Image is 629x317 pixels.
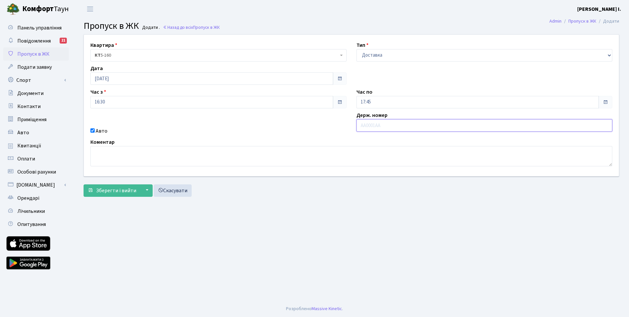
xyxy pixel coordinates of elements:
a: Квитанції [3,139,69,152]
div: Розроблено . [286,305,343,312]
button: Переключити навігацію [82,4,98,14]
a: [PERSON_NAME] І. [577,5,621,13]
div: 21 [60,38,67,44]
label: Час по [356,88,372,96]
a: Лічильники [3,205,69,218]
span: Квитанції [17,142,41,149]
span: Лічильники [17,208,45,215]
a: Massive Kinetic [312,305,342,312]
a: Документи [3,87,69,100]
span: Авто [17,129,29,136]
a: [DOMAIN_NAME] [3,178,69,192]
label: Дата [90,65,103,72]
a: Пропуск в ЖК [568,18,596,25]
span: Подати заявку [17,64,52,71]
a: Авто [3,126,69,139]
span: Контакти [17,103,41,110]
span: Панель управління [17,24,62,31]
span: Приміщення [17,116,47,123]
label: Час з [90,88,106,96]
a: Повідомлення21 [3,34,69,47]
a: Орендарі [3,192,69,205]
span: Орендарі [17,195,39,202]
a: Спорт [3,74,69,87]
b: Комфорт [22,4,54,14]
span: Пропуск в ЖК [17,50,49,58]
label: Коментар [90,138,115,146]
a: Скасувати [154,184,192,197]
label: Авто [96,127,107,135]
label: Тип [356,41,369,49]
a: Подати заявку [3,61,69,74]
span: Особові рахунки [17,168,56,176]
label: Квартира [90,41,117,49]
small: Додати . [141,25,160,30]
a: Оплати [3,152,69,165]
nav: breadcrumb [540,14,629,28]
span: Зберегти і вийти [96,187,136,194]
span: Оплати [17,155,35,162]
a: Панель управління [3,21,69,34]
button: Зберегти і вийти [84,184,141,197]
span: <b>КТ</b>&nbsp;&nbsp;&nbsp;&nbsp;5-160 [95,52,338,59]
a: Пропуск в ЖК [3,47,69,61]
a: Опитування [3,218,69,231]
span: Пропуск в ЖК [84,19,139,32]
span: <b>КТ</b>&nbsp;&nbsp;&nbsp;&nbsp;5-160 [90,49,347,62]
img: logo.png [7,3,20,16]
span: Пропуск в ЖК [193,24,220,30]
a: Особові рахунки [3,165,69,178]
span: Документи [17,90,44,97]
li: Додати [596,18,619,25]
span: Повідомлення [17,37,51,45]
a: Приміщення [3,113,69,126]
label: Держ. номер [356,111,388,119]
a: Admin [549,18,562,25]
input: AA0001AA [356,119,613,132]
a: Назад до всіхПропуск в ЖК [163,24,220,30]
b: [PERSON_NAME] І. [577,6,621,13]
b: КТ [95,52,101,59]
a: Контакти [3,100,69,113]
span: Опитування [17,221,46,228]
span: Таун [22,4,69,15]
